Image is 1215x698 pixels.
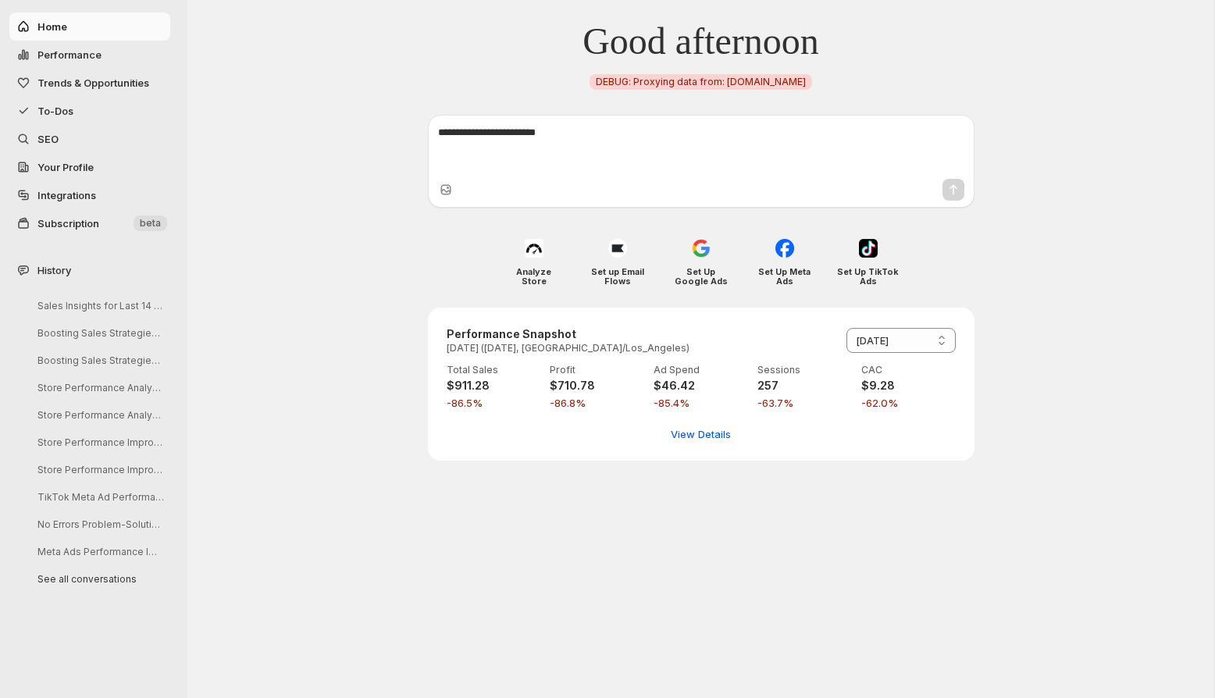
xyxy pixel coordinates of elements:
[861,378,956,394] h4: $9.28
[37,217,99,230] span: Subscription
[25,294,173,318] button: Sales Insights for Last 14 Days
[438,182,454,198] button: Upload image
[550,395,644,411] span: -86.8%
[9,12,170,41] button: Home
[37,262,71,278] span: History
[861,395,956,411] span: -62.0%
[37,48,102,61] span: Performance
[608,239,627,258] img: Set up Email Flows icon
[583,19,819,64] span: Good afternoon
[9,209,170,237] button: Subscription
[757,364,852,376] p: Sessions
[140,217,161,230] span: beta
[550,378,644,394] h4: $710.78
[447,378,541,394] h4: $911.28
[447,395,541,411] span: -86.5%
[550,364,644,376] p: Profit
[25,348,173,372] button: Boosting Sales Strategies Discussion
[654,378,748,394] h4: $46.42
[9,125,170,153] a: SEO
[503,267,565,286] h4: Analyze Store
[661,422,740,447] button: View detailed performance
[757,395,852,411] span: -63.7%
[37,77,149,89] span: Trends & Opportunities
[25,567,173,591] button: See all conversations
[37,133,59,145] span: SEO
[37,105,73,117] span: To-Dos
[9,41,170,69] button: Performance
[596,76,806,88] span: DEBUG: Proxying data from: [DOMAIN_NAME]
[25,458,173,482] button: Store Performance Improvement Analysis
[654,364,748,376] p: Ad Spend
[757,378,852,394] h4: 257
[447,326,689,342] h3: Performance Snapshot
[447,342,689,354] p: [DATE] ([DATE], [GEOGRAPHIC_DATA]/Los_Angeles)
[25,485,173,509] button: TikTok Meta Ad Performance Analysis
[25,430,173,454] button: Store Performance Improvement Strategy
[9,97,170,125] button: To-Dos
[861,364,956,376] p: CAC
[25,540,173,564] button: Meta Ads Performance Improvement
[9,181,170,209] a: Integrations
[670,267,732,286] h4: Set Up Google Ads
[37,20,67,33] span: Home
[671,426,731,442] span: View Details
[654,395,748,411] span: -85.4%
[837,267,899,286] h4: Set Up TikTok Ads
[586,267,648,286] h4: Set up Email Flows
[525,239,543,258] img: Analyze Store icon
[25,512,173,536] button: No Errors Problem-Solution Ad Creatives
[775,239,794,258] img: Set Up Meta Ads icon
[692,239,711,258] img: Set Up Google Ads icon
[25,376,173,400] button: Store Performance Analysis and Recommendations
[859,239,878,258] img: Set Up TikTok Ads icon
[9,153,170,181] a: Your Profile
[25,403,173,427] button: Store Performance Analysis and Recommendations
[754,267,815,286] h4: Set Up Meta Ads
[37,161,94,173] span: Your Profile
[25,321,173,345] button: Boosting Sales Strategies Discussion
[37,189,96,201] span: Integrations
[9,69,170,97] button: Trends & Opportunities
[447,364,541,376] p: Total Sales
